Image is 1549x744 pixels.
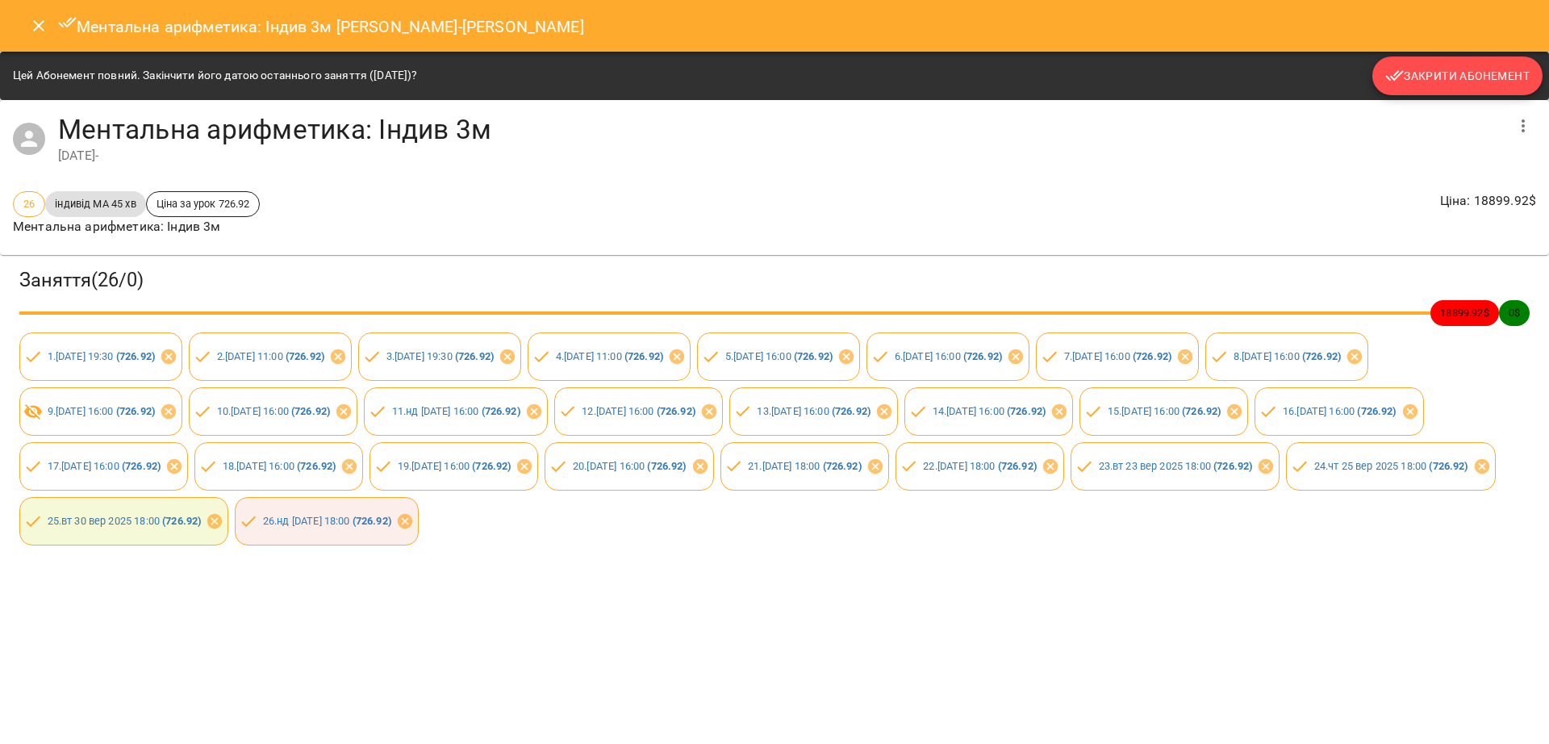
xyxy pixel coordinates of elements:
span: Ціна за урок 726.92 [147,196,260,211]
a: 6.[DATE] 16:00 (726.92) [895,350,1002,362]
div: 12.[DATE] 16:00 (726.92) [554,387,723,436]
b: ( 726.92 ) [647,460,686,472]
span: індивід МА 45 хв [45,196,145,211]
div: 15.[DATE] 16:00 (726.92) [1079,387,1248,436]
h4: Ментальна арифметика: Індив 3м [58,113,1504,146]
b: ( 726.92 ) [472,460,511,472]
div: 16.[DATE] 16:00 (726.92) [1255,387,1423,436]
a: 11.нд [DATE] 16:00 (726.92) [392,405,520,417]
b: ( 726.92 ) [291,405,330,417]
div: 17.[DATE] 16:00 (726.92) [19,442,188,491]
b: ( 726.92 ) [286,350,324,362]
div: 7.[DATE] 16:00 (726.92) [1036,332,1199,381]
a: 3.[DATE] 19:30 (726.92) [386,350,494,362]
div: 11.нд [DATE] 16:00 (726.92) [364,387,548,436]
span: 18899.92 $ [1430,305,1498,320]
b: ( 726.92 ) [162,515,201,527]
p: Ціна : 18899.92 $ [1440,191,1536,211]
b: ( 726.92 ) [1007,405,1046,417]
b: ( 726.92 ) [1213,460,1252,472]
span: Закрити Абонемент [1385,66,1530,86]
a: 26.нд [DATE] 18:00 (726.92) [263,515,391,527]
a: 17.[DATE] 16:00 (726.92) [48,460,161,472]
div: 19.[DATE] 16:00 (726.92) [370,442,538,491]
div: 8.[DATE] 16:00 (726.92) [1205,332,1368,381]
a: 9.[DATE] 16:00 (726.92) [48,405,155,417]
b: ( 726.92 ) [353,515,391,527]
a: 10.[DATE] 16:00 (726.92) [217,405,331,417]
b: ( 726.92 ) [794,350,833,362]
div: 6.[DATE] 16:00 (726.92) [866,332,1029,381]
a: 8.[DATE] 16:00 (726.92) [1234,350,1341,362]
a: 24.чт 25 вер 2025 18:00 (726.92) [1314,460,1468,472]
b: ( 726.92 ) [122,460,161,472]
b: ( 726.92 ) [1182,405,1221,417]
b: ( 726.92 ) [116,350,155,362]
a: 19.[DATE] 16:00 (726.92) [398,460,511,472]
b: ( 726.92 ) [832,405,871,417]
a: 5.[DATE] 16:00 (726.92) [725,350,833,362]
div: 24.чт 25 вер 2025 18:00 (726.92) [1286,442,1495,491]
a: 1.[DATE] 19:30 (726.92) [48,350,155,362]
div: 23.вт 23 вер 2025 18:00 (726.92) [1071,442,1280,491]
b: ( 726.92 ) [1133,350,1171,362]
h6: Ментальна арифметика: Індив 3м [PERSON_NAME]-[PERSON_NAME] [58,13,584,40]
button: Close [19,6,58,45]
div: Цей Абонемент повний. Закінчити його датою останнього заняття ([DATE])? [13,61,417,90]
b: ( 726.92 ) [1302,350,1341,362]
a: 14.[DATE] 16:00 (726.92) [933,405,1046,417]
a: 23.вт 23 вер 2025 18:00 (726.92) [1099,460,1253,472]
a: 20.[DATE] 16:00 (726.92) [573,460,687,472]
button: Закрити Абонемент [1372,56,1543,95]
a: 4.[DATE] 11:00 (726.92) [556,350,663,362]
a: 18.[DATE] 16:00 (726.92) [223,460,336,472]
a: 15.[DATE] 16:00 (726.92) [1108,405,1221,417]
div: 4.[DATE] 11:00 (726.92) [528,332,691,381]
b: ( 726.92 ) [455,350,494,362]
b: ( 726.92 ) [998,460,1037,472]
b: ( 726.92 ) [823,460,862,472]
div: 10.[DATE] 16:00 (726.92) [189,387,357,436]
b: ( 726.92 ) [482,405,520,417]
p: Ментальна арифметика: Індив 3м [13,217,260,236]
div: 18.[DATE] 16:00 (726.92) [194,442,363,491]
div: 2.[DATE] 11:00 (726.92) [189,332,352,381]
b: ( 726.92 ) [624,350,663,362]
b: ( 726.92 ) [657,405,695,417]
div: 9.[DATE] 16:00 (726.92) [19,387,182,436]
b: ( 726.92 ) [1429,460,1468,472]
div: 3.[DATE] 19:30 (726.92) [358,332,521,381]
span: 26 [14,196,44,211]
a: 7.[DATE] 16:00 (726.92) [1064,350,1171,362]
div: 5.[DATE] 16:00 (726.92) [697,332,860,381]
span: 0 $ [1499,305,1530,320]
b: ( 726.92 ) [1357,405,1396,417]
a: 2.[DATE] 11:00 (726.92) [217,350,324,362]
div: 22.[DATE] 18:00 (726.92) [896,442,1064,491]
b: ( 726.92 ) [963,350,1002,362]
div: 20.[DATE] 16:00 (726.92) [545,442,713,491]
h3: Заняття ( 26 / 0 ) [19,268,1530,293]
a: 25.вт 30 вер 2025 18:00 (726.92) [48,515,202,527]
a: 22.[DATE] 18:00 (726.92) [923,460,1037,472]
b: ( 726.92 ) [297,460,336,472]
a: 12.[DATE] 16:00 (726.92) [582,405,695,417]
div: 25.вт 30 вер 2025 18:00 (726.92) [19,497,228,545]
a: 16.[DATE] 16:00 (726.92) [1283,405,1397,417]
div: 1.[DATE] 19:30 (726.92) [19,332,182,381]
div: 26.нд [DATE] 18:00 (726.92) [235,497,419,545]
b: ( 726.92 ) [116,405,155,417]
a: 13.[DATE] 16:00 (726.92) [757,405,871,417]
div: 14.[DATE] 16:00 (726.92) [904,387,1073,436]
div: 21.[DATE] 18:00 (726.92) [720,442,889,491]
a: 21.[DATE] 18:00 (726.92) [748,460,862,472]
div: 13.[DATE] 16:00 (726.92) [729,387,898,436]
div: [DATE] - [58,146,1504,165]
